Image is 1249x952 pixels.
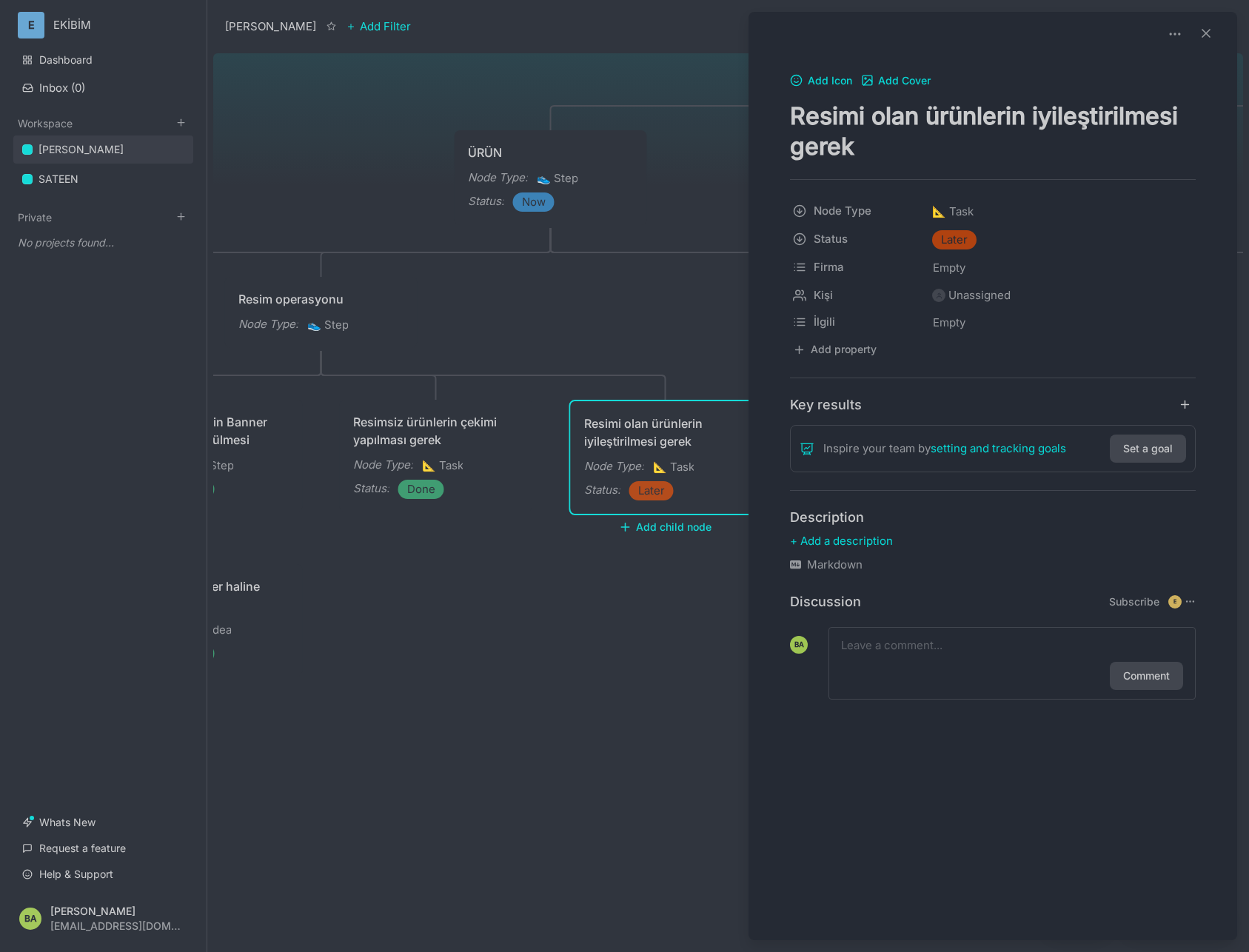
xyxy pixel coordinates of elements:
div: FirmaEmpty [790,254,1196,282]
div: KişiUnassigned [790,282,1196,309]
button: Kişi [786,282,928,309]
i: 📐 [932,204,949,218]
span: Later [941,231,968,249]
textarea: node title [790,101,1196,161]
div: Node Type📐Task [790,198,1196,226]
div: E [1168,595,1182,609]
span: Empty [932,258,966,278]
span: Empty [932,313,966,332]
span: Kişi [814,286,911,304]
div: BA [790,636,808,654]
span: Status [814,230,911,248]
span: Firma [814,258,911,276]
h4: Discussion [790,593,861,610]
button: Firma [786,254,928,281]
button: Subscribe [1109,595,1159,609]
span: Node Type [814,202,911,220]
button: Add Cover [861,75,931,88]
h4: Key results [790,396,862,413]
button: Node Type [786,198,928,224]
button: Add property [790,340,880,360]
div: İlgiliEmpty [790,309,1196,337]
button: Status [786,226,928,252]
div: Unassigned [948,286,1011,304]
h4: Description [790,509,1196,526]
div: StatusLater [790,226,1196,254]
button: add key result [1179,398,1196,412]
button: İlgili [786,309,928,335]
button: Add Icon [790,75,852,88]
span: İlgili [814,313,911,331]
span: Inspire your team by [823,440,1066,457]
button: Set a goal [1110,435,1186,463]
span: Task [932,203,974,221]
a: setting and tracking goals [931,440,1066,457]
button: Comment [1110,662,1183,690]
div: Markdown [790,556,1196,574]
